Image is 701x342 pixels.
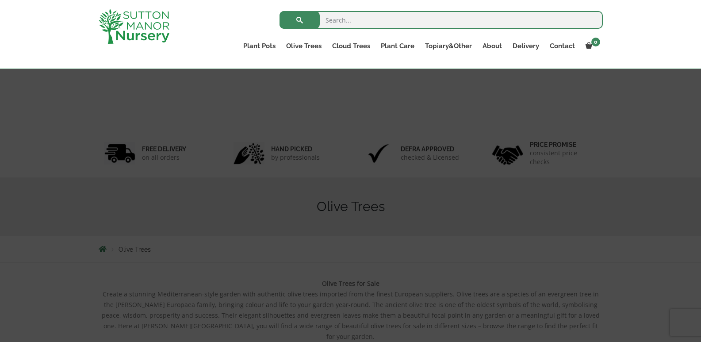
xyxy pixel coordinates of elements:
a: Topiary&Other [420,40,477,52]
input: Search... [280,11,603,29]
a: Cloud Trees [327,40,375,52]
a: Plant Pots [238,40,281,52]
a: Olive Trees [281,40,327,52]
a: Delivery [507,40,544,52]
img: logo [99,9,169,44]
a: About [477,40,507,52]
a: Contact [544,40,580,52]
span: 0 [591,38,600,46]
a: Plant Care [375,40,420,52]
a: 0 [580,40,603,52]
